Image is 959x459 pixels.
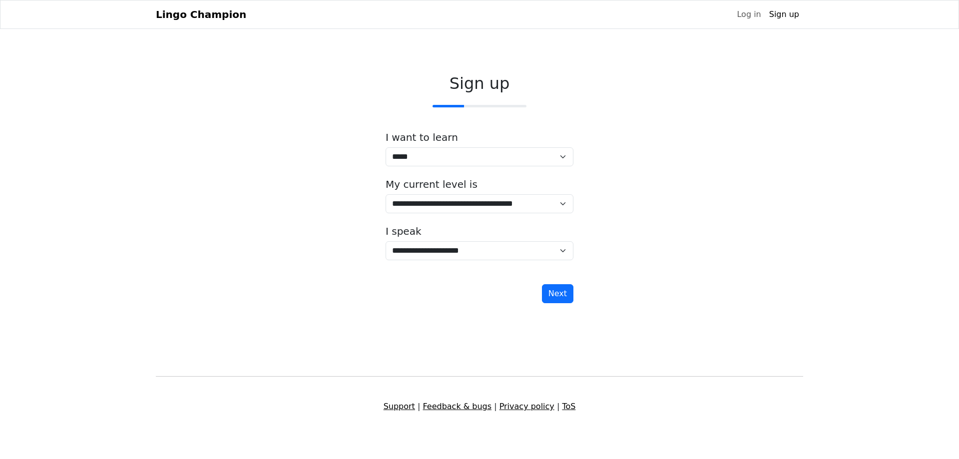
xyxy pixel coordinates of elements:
h2: Sign up [386,74,573,93]
a: Sign up [765,4,803,24]
a: Feedback & bugs [423,402,491,411]
a: Privacy policy [499,402,554,411]
label: My current level is [386,178,478,190]
a: Support [384,402,415,411]
div: | | | [150,401,809,413]
label: I speak [386,225,422,237]
a: Log in [733,4,765,24]
a: Lingo Champion [156,4,246,24]
label: I want to learn [386,131,458,143]
button: Next [542,284,573,303]
a: ToS [562,402,575,411]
